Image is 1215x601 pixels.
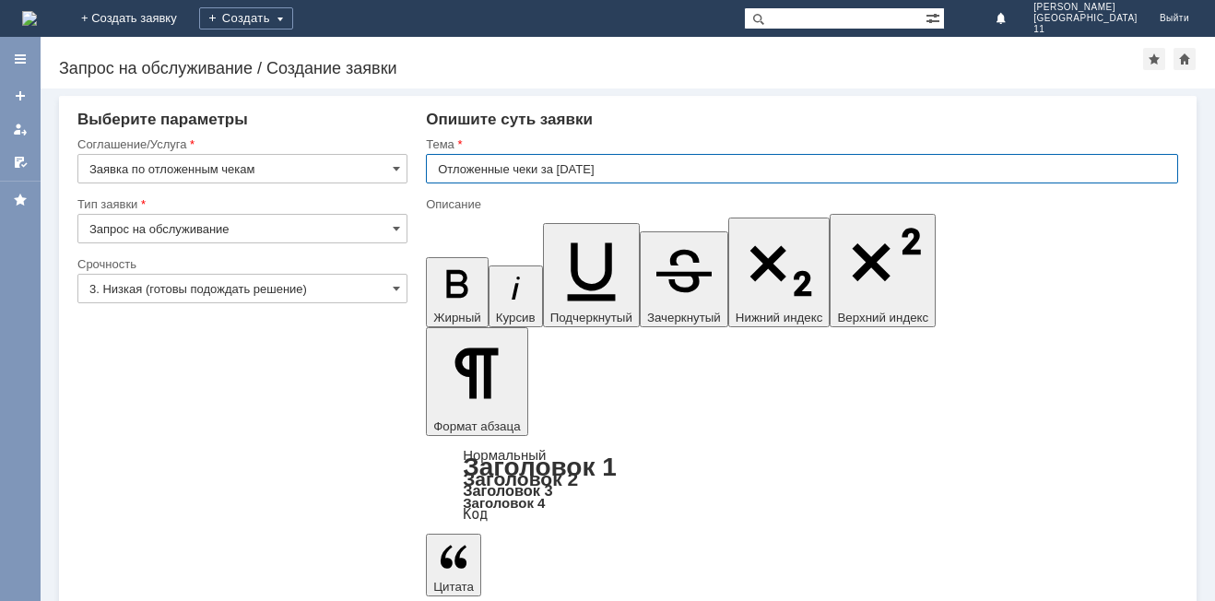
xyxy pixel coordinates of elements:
button: Формат абзаца [426,327,527,436]
span: Жирный [433,311,481,324]
a: Заголовок 2 [463,468,578,489]
span: Зачеркнутый [647,311,721,324]
a: Код [463,506,488,523]
button: Жирный [426,257,489,327]
span: Курсив [496,311,536,324]
a: Заголовок 4 [463,495,545,511]
div: Запрос на обслуживание / Создание заявки [59,59,1143,77]
a: Заголовок 3 [463,482,552,499]
span: Расширенный поиск [926,8,944,26]
div: Формат абзаца [426,449,1178,521]
a: Создать заявку [6,81,35,111]
a: Мои заявки [6,114,35,144]
div: Тип заявки [77,198,404,210]
button: Верхний индекс [830,214,936,327]
span: Выберите параметры [77,111,248,128]
a: Нормальный [463,447,546,463]
span: Формат абзаца [433,419,520,433]
span: Нижний индекс [736,311,823,324]
span: 11 [1033,24,1138,35]
div: Соглашение/Услуга [77,138,404,150]
a: Перейти на домашнюю страницу [22,11,37,26]
span: [GEOGRAPHIC_DATA] [1033,13,1138,24]
span: [PERSON_NAME] [1033,2,1138,13]
img: logo [22,11,37,26]
div: Описание [426,198,1174,210]
a: Заголовок 1 [463,453,617,481]
div: Создать [199,7,293,29]
div: Срочность [77,258,404,270]
span: Опишите суть заявки [426,111,593,128]
div: Тема [426,138,1174,150]
button: Подчеркнутый [543,223,640,327]
button: Цитата [426,534,481,596]
button: Нижний индекс [728,218,831,327]
span: Цитата [433,580,474,594]
button: Зачеркнутый [640,231,728,327]
button: Курсив [489,265,543,327]
div: Добавить в избранное [1143,48,1165,70]
a: Мои согласования [6,147,35,177]
div: Сделать домашней страницей [1174,48,1196,70]
span: Верхний индекс [837,311,928,324]
span: Подчеркнутый [550,311,632,324]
